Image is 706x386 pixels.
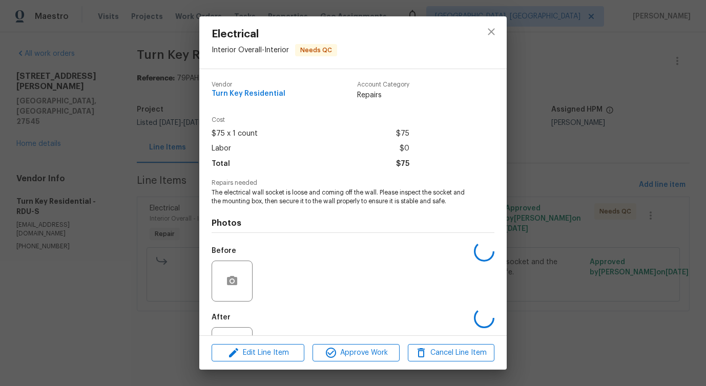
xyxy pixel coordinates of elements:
[212,314,231,321] h5: After
[313,344,399,362] button: Approve Work
[212,344,304,362] button: Edit Line Item
[212,47,289,54] span: Interior Overall - Interior
[212,180,494,186] span: Repairs needed
[215,347,301,359] span: Edit Line Item
[357,81,409,88] span: Account Category
[212,247,236,254] h5: Before
[479,19,504,44] button: close
[411,347,491,359] span: Cancel Line Item
[212,126,258,141] span: $75 x 1 count
[212,218,494,228] h4: Photos
[212,188,466,206] span: The electrical wall socket is loose and coming off the wall. Please inspect the socket and the mo...
[212,90,285,98] span: Turn Key Residential
[212,157,230,171] span: Total
[357,90,409,100] span: Repairs
[296,45,336,55] span: Needs QC
[212,117,409,123] span: Cost
[396,157,409,171] span: $75
[212,29,337,40] span: Electrical
[396,126,409,141] span: $75
[212,81,285,88] span: Vendor
[212,141,231,156] span: Labor
[408,344,494,362] button: Cancel Line Item
[316,347,396,359] span: Approve Work
[400,141,409,156] span: $0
